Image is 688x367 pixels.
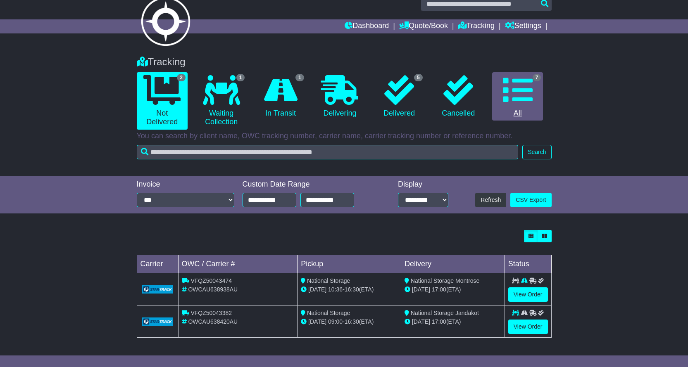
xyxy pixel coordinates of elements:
a: 5 Delivered [374,72,424,121]
p: You can search by client name, OWC tracking number, carrier name, carrier tracking number or refe... [137,132,552,141]
a: CSV Export [510,193,551,207]
img: GetCarrierServiceLogo [142,317,173,326]
span: 1 [236,74,245,81]
button: Refresh [475,193,506,207]
a: 1 In Transit [255,72,306,121]
span: [DATE] [412,318,430,325]
span: 09:00 [328,318,343,325]
span: National Storage [307,310,350,316]
span: 16:30 [345,318,359,325]
a: View Order [508,287,548,302]
span: 2 [177,74,186,81]
a: 7 All [492,72,543,121]
span: 16:30 [345,286,359,293]
img: GetCarrierServiceLogo [142,285,173,294]
span: 17:00 [432,318,446,325]
a: View Order [508,320,548,334]
td: Carrier [137,255,178,273]
span: 5 [414,74,423,81]
div: - (ETA) [301,317,398,326]
span: [DATE] [308,318,326,325]
a: 2 Not Delivered [137,72,188,130]
span: 17:00 [432,286,446,293]
td: Pickup [298,255,401,273]
div: - (ETA) [301,285,398,294]
div: (ETA) [405,317,501,326]
span: National Storage [307,277,350,284]
span: 10:36 [328,286,343,293]
span: OWCAU638420AU [188,318,238,325]
button: Search [522,145,551,159]
span: OWCAU638938AU [188,286,238,293]
div: Custom Date Range [243,180,375,189]
div: (ETA) [405,285,501,294]
span: 7 [533,74,541,81]
a: Tracking [458,19,495,33]
a: Dashboard [345,19,389,33]
div: Invoice [137,180,234,189]
a: 1 Waiting Collection [196,72,247,130]
span: VFQZ50043474 [190,277,232,284]
span: [DATE] [412,286,430,293]
td: Delivery [401,255,505,273]
a: Delivering [314,72,365,121]
span: [DATE] [308,286,326,293]
td: Status [505,255,551,273]
a: Settings [505,19,541,33]
div: Display [398,180,448,189]
span: National Storage Jandakot [411,310,479,316]
span: National Storage Montrose [411,277,480,284]
td: OWC / Carrier # [178,255,298,273]
div: Tracking [133,56,556,68]
span: VFQZ50043382 [190,310,232,316]
span: 1 [295,74,304,81]
a: Cancelled [433,72,484,121]
a: Quote/Book [399,19,448,33]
